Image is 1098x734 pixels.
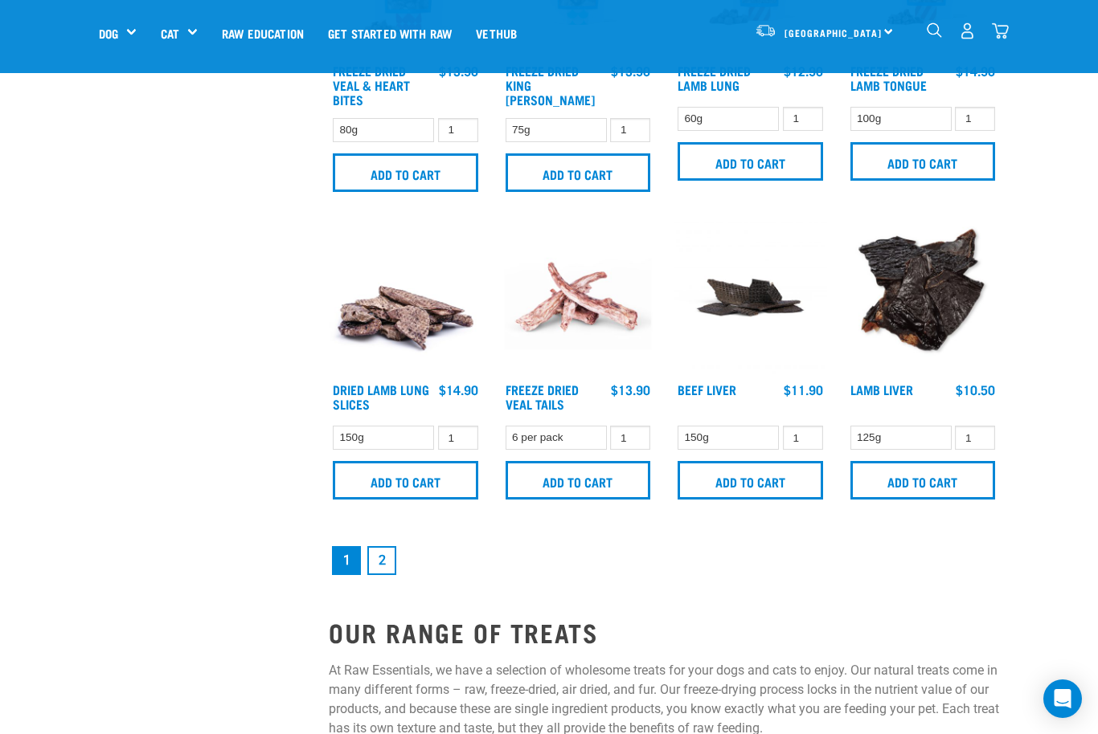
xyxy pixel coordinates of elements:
[506,67,595,103] a: Freeze Dried King [PERSON_NAME]
[333,67,410,103] a: Freeze Dried Veal & Heart Bites
[502,221,655,374] img: FD Veal Tail White Background
[674,221,827,374] img: Beef Liver
[850,385,913,393] a: Lamb Liver
[611,382,650,397] div: $13.90
[506,461,651,500] input: Add to cart
[850,67,927,88] a: Freeze Dried Lamb Tongue
[955,107,995,132] input: 1
[927,22,942,38] img: home-icon-1@2x.png
[783,107,823,132] input: 1
[678,461,823,500] input: Add to cart
[783,426,823,451] input: 1
[333,153,478,192] input: Add to cart
[506,385,579,407] a: Freeze Dried Veal Tails
[99,24,118,43] a: Dog
[850,142,996,181] input: Add to cart
[956,382,995,397] div: $10.50
[316,1,464,65] a: Get started with Raw
[329,543,999,578] nav: pagination
[678,385,736,393] a: Beef Liver
[438,426,478,451] input: 1
[959,22,976,39] img: user.png
[333,461,478,500] input: Add to cart
[678,142,823,181] input: Add to cart
[161,24,179,43] a: Cat
[333,385,429,407] a: Dried Lamb Lung Slices
[610,118,650,143] input: 1
[955,426,995,451] input: 1
[367,546,396,575] a: Goto page 2
[610,426,650,451] input: 1
[846,221,1000,374] img: Beef Liver and Lamb Liver Treats
[850,461,996,500] input: Add to cart
[332,546,361,575] a: Page 1
[678,67,751,88] a: Freeze Dried Lamb Lung
[755,23,776,38] img: van-moving.png
[785,30,882,35] span: [GEOGRAPHIC_DATA]
[438,118,478,143] input: 1
[506,153,651,192] input: Add to cart
[784,382,823,397] div: $11.90
[329,221,482,374] img: 1303 Lamb Lung Slices 01
[210,1,316,65] a: Raw Education
[329,618,999,646] h2: OUR RANGE OF TREATS
[992,22,1009,39] img: home-icon@2x.png
[1043,679,1082,718] div: Open Intercom Messenger
[439,382,478,397] div: $14.90
[464,1,529,65] a: Vethub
